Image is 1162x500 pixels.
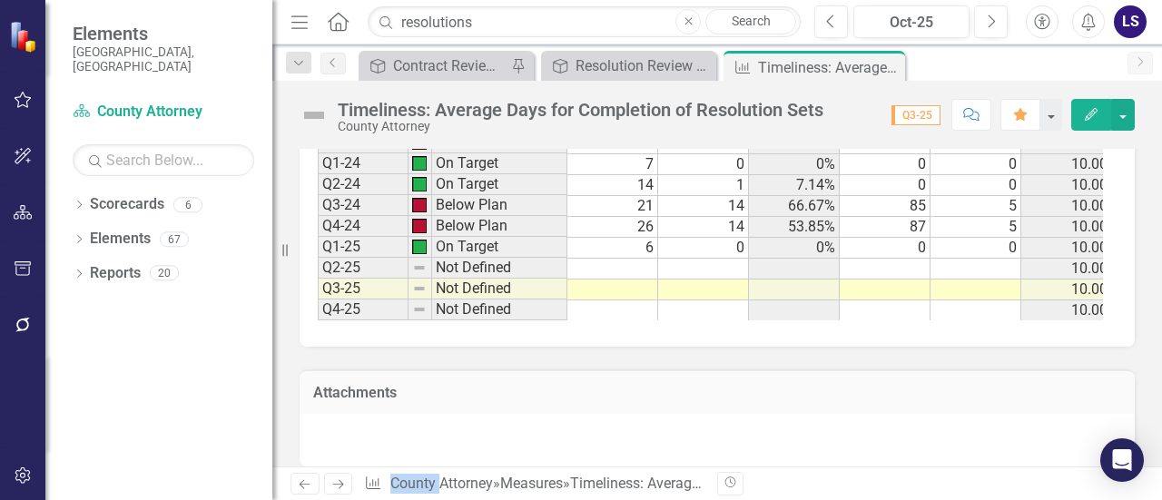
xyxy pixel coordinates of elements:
[363,54,507,77] a: Contract Review and Management
[749,196,840,217] td: 66.67%
[432,279,567,299] td: Not Defined
[73,144,254,176] input: Search Below...
[576,54,712,77] div: Resolution Review and Finalization
[705,9,796,34] a: Search
[658,217,749,238] td: 14
[567,175,658,196] td: 14
[931,175,1021,196] td: 0
[931,196,1021,217] td: 5
[658,196,749,217] td: 14
[749,175,840,196] td: 7.14%
[412,260,427,275] img: 8DAGhfEEPCf229AAAAAElFTkSuQmCC
[412,156,427,171] img: qoi8+tDX1Cshe4MRLoHWif8bEvsCPCNk57B6+9lXPthTOQ7A3rnoEaU+zTknrDqvQEDZRz6ZrJ6BwAAAAASUVORK5CYII=
[173,197,202,212] div: 6
[1021,196,1112,217] td: 10.00
[1021,175,1112,196] td: 10.00
[432,216,567,237] td: Below Plan
[500,475,563,492] a: Measures
[9,21,41,53] img: ClearPoint Strategy
[90,194,164,215] a: Scorecards
[318,216,409,237] td: Q4-24
[658,154,749,175] td: 0
[73,23,254,44] span: Elements
[300,101,329,130] img: Not Defined
[160,231,189,247] div: 67
[318,299,409,320] td: Q4-25
[338,120,823,133] div: County Attorney
[364,474,704,495] div: » »
[412,219,427,233] img: wIrsPgAyvgjFZwaqX7ADigmGAP6+Ifk4GIoDCfUNBwoDALshCoa0vJUZAAAAAElFTkSuQmCC
[432,153,567,174] td: On Target
[567,154,658,175] td: 7
[150,266,179,281] div: 20
[432,258,567,279] td: Not Defined
[567,238,658,259] td: 6
[749,217,840,238] td: 53.85%
[73,44,254,74] small: [GEOGRAPHIC_DATA], [GEOGRAPHIC_DATA]
[90,229,151,250] a: Elements
[840,217,931,238] td: 87
[318,237,409,258] td: Q1-25
[412,302,427,317] img: 8DAGhfEEPCf229AAAAAElFTkSuQmCC
[931,217,1021,238] td: 5
[1114,5,1147,38] button: LS
[567,217,658,238] td: 26
[840,154,931,175] td: 0
[853,5,970,38] button: Oct-25
[570,475,955,492] div: Timeliness: Average Days for Completion of Resolution Sets
[368,6,801,38] input: Search ClearPoint...
[840,196,931,217] td: 85
[412,281,427,296] img: 8DAGhfEEPCf229AAAAAElFTkSuQmCC
[1021,300,1112,321] td: 10.00
[393,54,507,77] div: Contract Review and Management
[318,174,409,195] td: Q2-24
[318,153,409,174] td: Q1-24
[1021,279,1112,300] td: 10.00
[318,258,409,279] td: Q2-25
[1100,438,1144,482] div: Open Intercom Messenger
[73,102,254,123] a: County Attorney
[1021,217,1112,238] td: 10.00
[412,198,427,212] img: wIrsPgAyvgjFZwaqX7ADigmGAP6+Ifk4GIoDCfUNBwoDALshCoa0vJUZAAAAAElFTkSuQmCC
[412,177,427,191] img: qoi8+tDX1Cshe4MRLoHWif8bEvsCPCNk57B6+9lXPthTOQ7A3rnoEaU+zTknrDqvQEDZRz6ZrJ6BwAAAAASUVORK5CYII=
[658,175,749,196] td: 1
[749,154,840,175] td: 0%
[546,54,712,77] a: Resolution Review and Finalization
[891,105,940,125] span: Q3-25
[840,238,931,259] td: 0
[931,238,1021,259] td: 0
[318,279,409,299] td: Q3-25
[412,240,427,254] img: qoi8+tDX1Cshe4MRLoHWif8bEvsCPCNk57B6+9lXPthTOQ7A3rnoEaU+zTknrDqvQEDZRz6ZrJ6BwAAAAASUVORK5CYII=
[90,263,141,284] a: Reports
[758,56,901,79] div: Timeliness: Average Days for Completion of Resolution Sets
[931,154,1021,175] td: 0
[338,100,823,120] div: Timeliness: Average Days for Completion of Resolution Sets
[860,12,963,34] div: Oct-25
[1021,238,1112,259] td: 10.00
[567,196,658,217] td: 21
[313,385,1121,401] h3: Attachments
[432,237,567,258] td: On Target
[432,174,567,195] td: On Target
[1021,154,1112,175] td: 10.00
[1021,259,1112,279] td: 10.00
[840,175,931,196] td: 0
[432,299,567,320] td: Not Defined
[432,195,567,216] td: Below Plan
[658,238,749,259] td: 0
[390,475,493,492] a: County Attorney
[749,238,840,259] td: 0%
[318,195,409,216] td: Q3-24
